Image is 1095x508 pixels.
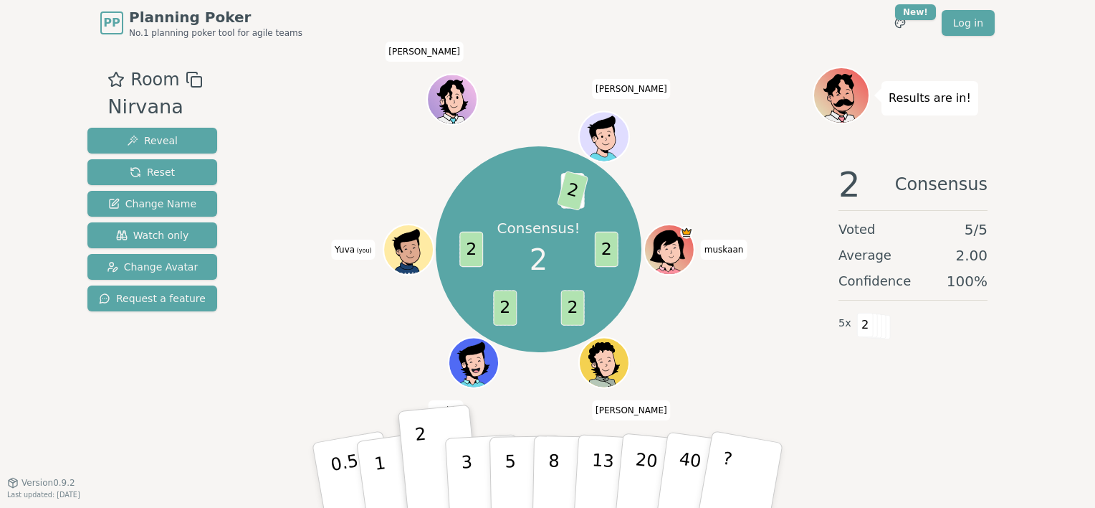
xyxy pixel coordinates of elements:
span: Planning Poker [129,7,302,27]
span: No.1 planning poker tool for agile teams [129,27,302,39]
p: 2 [414,424,433,502]
button: Add as favourite [107,67,125,93]
span: Click to change your name [385,42,464,62]
div: New! [895,4,936,20]
span: PP [103,14,120,32]
span: Consensus [895,167,988,202]
div: Nirvana [107,93,202,122]
span: 5 x [838,316,851,331]
span: (you) [355,248,372,254]
span: Average [838,245,891,265]
span: Last updated: [DATE] [7,491,80,499]
a: Log in [942,10,995,36]
span: 2 [560,291,584,326]
span: Change Avatar [107,260,199,274]
span: Version 0.9.2 [21,477,75,489]
span: 2 [530,238,547,281]
span: 2 [838,167,861,202]
span: Click to change your name [592,400,671,420]
button: Change Avatar [87,254,217,280]
span: 5 / 5 [965,220,988,240]
span: Reveal [127,133,178,148]
button: Click to change your avatar [385,226,432,273]
span: Click to change your name [429,400,464,420]
span: Voted [838,220,876,240]
button: Version0.9.2 [7,477,75,489]
span: Click to change your name [701,240,747,260]
span: Reset [130,165,175,179]
span: 2.00 [955,245,988,265]
button: Watch only [87,222,217,248]
span: 2 [493,291,517,326]
button: Reset [87,159,217,185]
button: New! [887,10,913,36]
span: Confidence [838,271,911,291]
button: Change Name [87,191,217,217]
span: Click to change your name [592,79,671,99]
span: Click to change your name [331,240,376,260]
button: Reveal [87,128,217,154]
span: Watch only [116,228,189,243]
span: 2 [459,232,483,267]
p: Consensus! [497,218,580,238]
p: Results are in! [889,88,971,108]
a: PPPlanning PokerNo.1 planning poker tool for agile teams [100,7,302,39]
span: 100 % [947,271,988,291]
span: Change Name [108,197,196,211]
span: 2 [857,313,874,337]
span: 2 [594,232,618,267]
span: 2 [556,171,588,211]
span: muskaan is the host [680,226,693,239]
span: Request a feature [99,291,206,306]
button: Request a feature [87,286,217,311]
span: Room [130,67,179,93]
